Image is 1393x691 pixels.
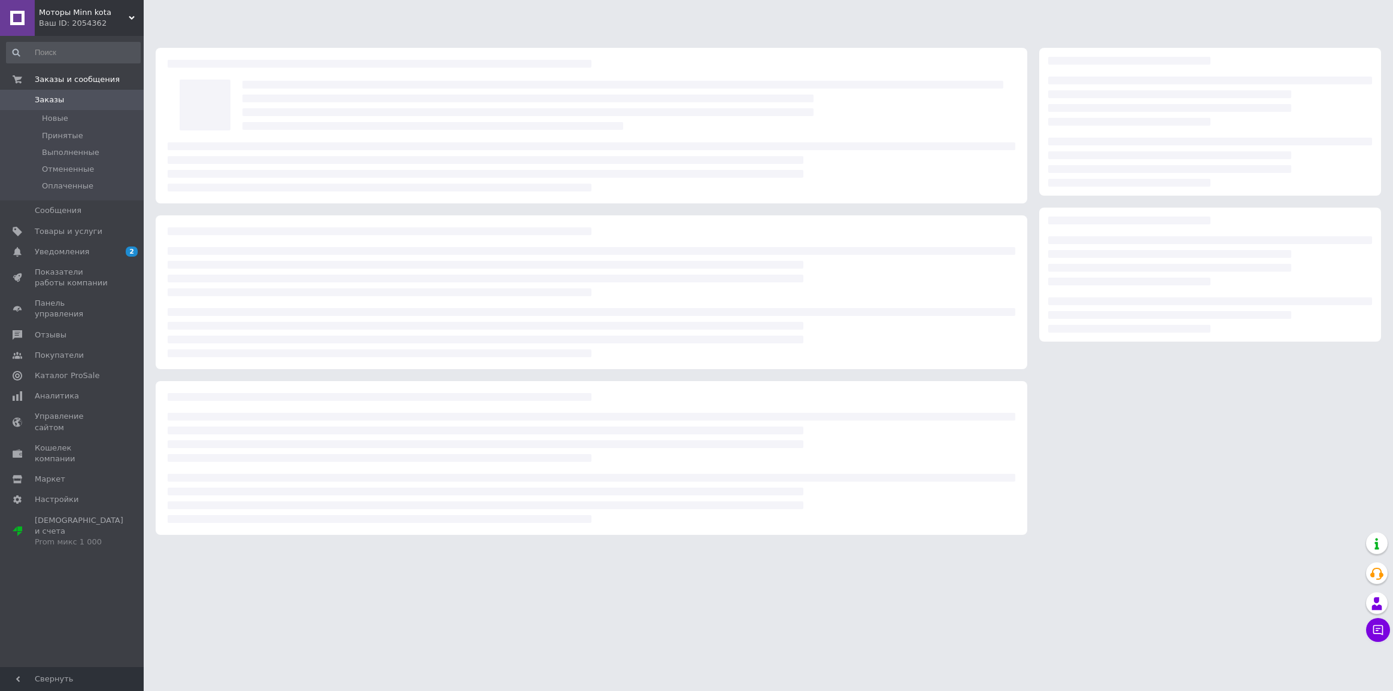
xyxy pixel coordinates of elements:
div: Ваш ID: 2054362 [39,18,144,29]
span: Принятые [42,130,83,141]
span: 2 [126,246,138,257]
span: Панель управления [35,298,111,319]
span: Управление сайтом [35,411,111,433]
button: Чат с покупателем [1366,618,1390,642]
span: Показатели работы компании [35,267,111,288]
span: Новые [42,113,68,124]
span: Аналитика [35,391,79,401]
input: Поиск [6,42,141,63]
span: Товары и услуги [35,226,102,237]
span: Настройки [35,494,78,505]
span: Маркет [35,474,65,485]
span: Моторы Minn kota [39,7,129,18]
span: Выполненные [42,147,99,158]
span: Уведомления [35,246,89,257]
span: Кошелек компании [35,443,111,464]
span: Заказы [35,95,64,105]
span: Отзывы [35,330,66,340]
div: Prom микс 1 000 [35,537,123,547]
span: Каталог ProSale [35,370,99,381]
span: Заказы и сообщения [35,74,120,85]
span: Покупатели [35,350,84,361]
span: [DEMOGRAPHIC_DATA] и счета [35,515,123,548]
span: Оплаченные [42,181,93,191]
span: Отмененные [42,164,94,175]
span: Сообщения [35,205,81,216]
